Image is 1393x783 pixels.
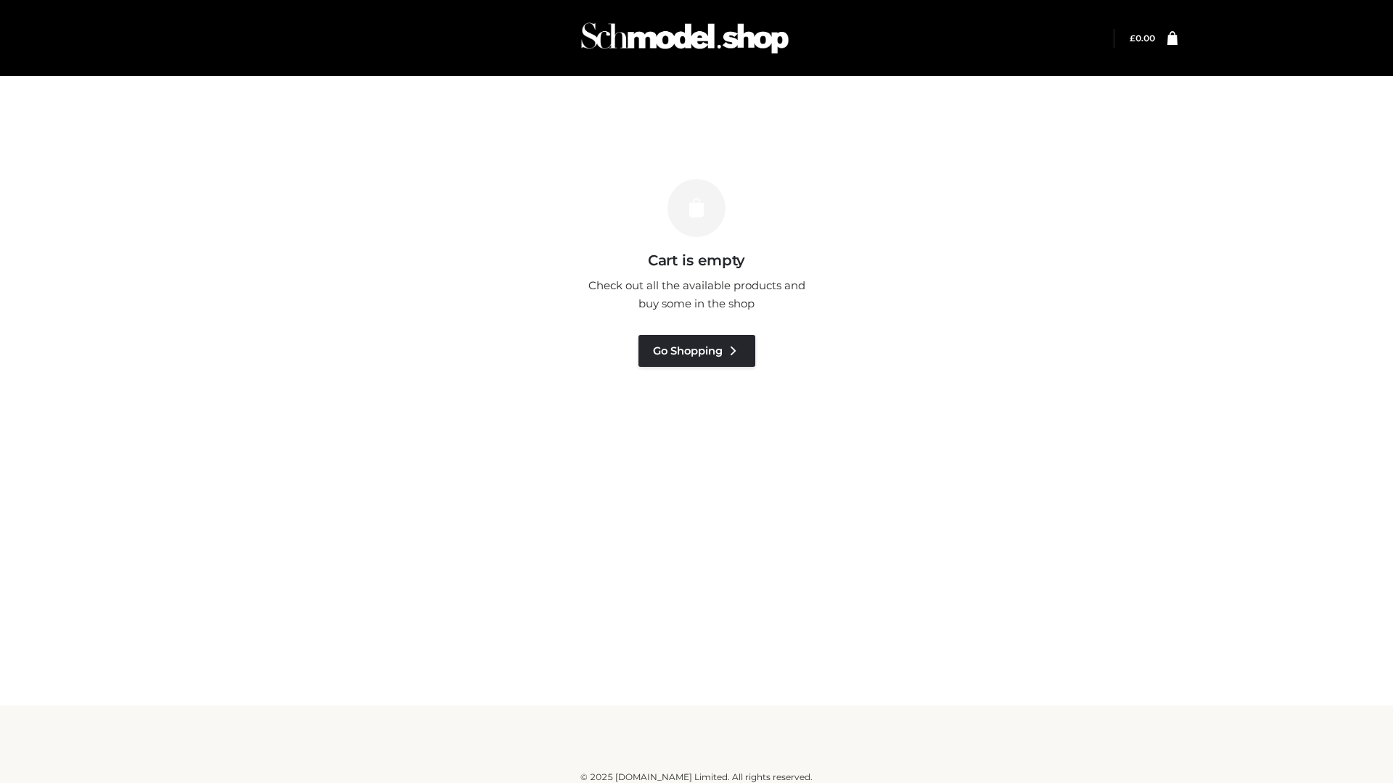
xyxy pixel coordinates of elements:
[638,335,755,367] a: Go Shopping
[1130,33,1155,43] a: £0.00
[1130,33,1155,43] bdi: 0.00
[580,276,813,313] p: Check out all the available products and buy some in the shop
[1130,33,1135,43] span: £
[248,252,1145,269] h3: Cart is empty
[576,9,794,67] img: Schmodel Admin 964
